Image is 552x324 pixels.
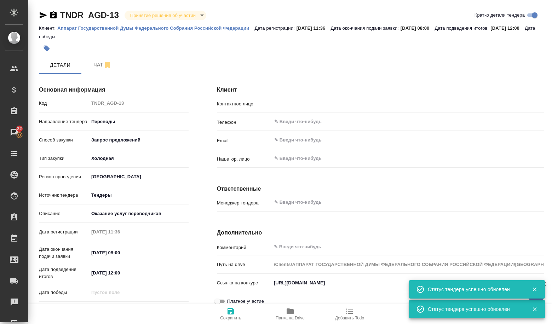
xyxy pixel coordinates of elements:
[201,304,260,324] button: Сохранить
[271,259,544,270] input: Пустое поле
[103,61,112,69] svg: Отписаться
[89,189,189,201] div: [GEOGRAPHIC_DATA]
[39,137,89,144] p: Способ закупки
[13,125,26,132] span: 22
[540,158,542,159] button: Open
[428,306,521,313] div: Статус тендера успешно обновлен
[39,246,89,260] p: Дата окончания подачи заявки
[39,289,89,296] p: Дата победы
[39,155,89,162] p: Тип закупки
[89,171,189,183] div: [GEOGRAPHIC_DATA]
[540,139,542,141] button: Open
[39,118,89,125] p: Направление тендера
[125,11,206,20] div: Принятие решения об участии
[39,266,89,280] p: Дата подведения итогов
[260,304,320,324] button: Папка на Drive
[89,134,189,146] div: Запрос предложений
[490,25,525,31] p: [DATE] 12:00
[254,25,296,31] p: Дата регистрации:
[320,304,379,324] button: Добавить Todo
[89,152,189,164] div: Холодная
[527,306,542,312] button: Закрыть
[86,60,120,69] span: Чат
[297,25,331,31] p: [DATE] 11:36
[274,154,518,163] input: ✎ Введи что-нибудь
[276,316,305,320] span: Папка на Drive
[39,86,189,94] h4: Основная информация
[217,137,271,144] p: Email
[401,25,435,31] p: [DATE] 08:00
[220,316,241,320] span: Сохранить
[217,86,544,94] h4: Клиент
[217,261,271,268] p: Путь на drive
[540,121,542,122] button: Open
[527,286,542,293] button: Закрыть
[428,286,521,293] div: Статус тендера успешно обновлен
[89,268,151,278] input: ✎ Введи что-нибудь
[49,11,58,19] button: Скопировать ссылку
[89,248,151,258] input: ✎ Введи что-нибудь
[2,123,27,141] a: 22
[89,98,189,108] input: Пустое поле
[60,10,119,20] a: TNDR_AGD-13
[217,228,544,237] h4: Дополнительно
[43,61,77,70] span: Детали
[330,25,400,31] p: Дата окончания подачи заявки:
[217,119,271,126] p: Телефон
[39,25,57,31] p: Клиент:
[89,116,189,128] div: Переводы
[89,208,189,220] textarea: Оказание услуг переводчиков
[217,156,271,163] p: Наше юр. лицо
[335,316,364,320] span: Добавить Todo
[39,173,89,180] p: Регион проведения
[57,25,254,31] a: Аппарат Государственной Думы Федерального Собрания Российской Федерации
[217,185,544,193] h4: Ответственные
[475,12,525,19] span: Кратко детали тендера
[39,210,89,217] p: Описание
[39,228,89,236] p: Дата регистрации
[39,192,89,199] p: Источник тендера
[274,117,518,126] input: ✎ Введи что-нибудь
[128,12,198,18] button: Принятие решения об участии
[227,298,264,305] span: Платное участие
[89,287,151,297] input: Пустое поле
[217,100,271,108] p: Контактное лицо
[274,136,518,144] input: ✎ Введи что-нибудь
[89,227,151,237] input: Пустое поле
[39,11,47,19] button: Скопировать ссылку для ЯМессенджера
[540,103,542,104] button: Open
[39,41,54,56] button: Добавить тэг
[274,198,518,207] input: ✎ Введи что-нибудь
[540,202,542,203] button: Open
[271,278,544,288] input: ✎ Введи что-нибудь
[39,100,89,107] p: Код
[217,199,271,207] p: Менеджер тендера
[217,279,271,287] p: Ссылка на конкурс
[435,25,490,31] p: Дата подведения итогов:
[217,244,271,251] p: Комментарий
